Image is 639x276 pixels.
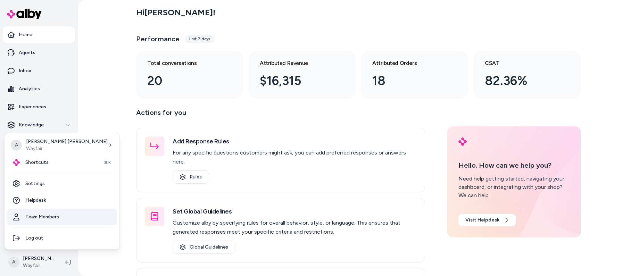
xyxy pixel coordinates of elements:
[26,145,108,152] p: Wayfair
[26,138,108,145] p: [PERSON_NAME] [PERSON_NAME]
[25,197,46,204] span: Helpdesk
[7,175,117,192] a: Settings
[11,140,22,151] span: A
[7,209,117,225] a: Team Members
[104,160,111,165] span: ⌘K
[13,159,20,166] img: alby Logo
[7,230,117,246] div: Log out
[25,159,49,166] span: Shortcuts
